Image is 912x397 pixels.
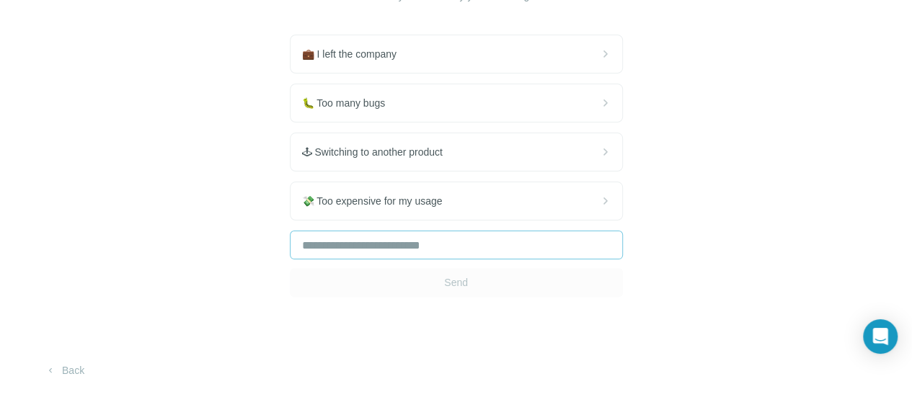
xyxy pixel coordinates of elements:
span: 🕹 Switching to another product [302,145,454,159]
span: 💸 Too expensive for my usage [302,194,454,208]
div: Open Intercom Messenger [863,319,898,354]
span: 💼 I left the company [302,47,408,61]
button: Back [35,357,94,383]
span: 🐛 Too many bugs [302,96,397,110]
